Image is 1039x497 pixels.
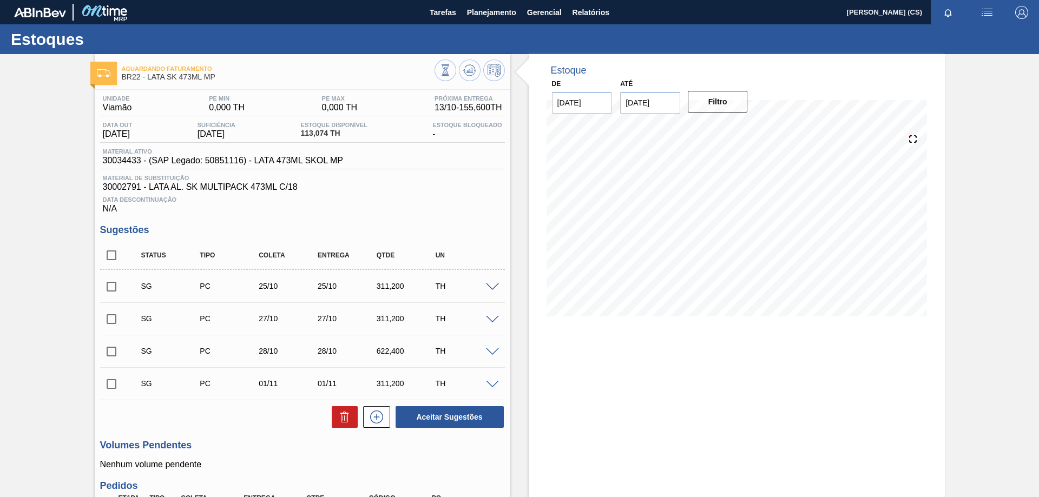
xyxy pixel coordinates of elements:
[197,282,262,290] div: Pedido de Compra
[433,379,498,388] div: TH
[552,92,612,114] input: dd/mm/yyyy
[103,103,132,112] span: Viamão
[103,122,133,128] span: Data out
[14,8,66,17] img: TNhmsLtSVTkK8tSr43FrP2fwEKptu5GPRR3wAAAABJRU5ErkJggg==
[688,91,748,112] button: Filtro
[322,95,358,102] span: PE MAX
[390,405,505,429] div: Aceitar Sugestões
[209,95,245,102] span: PE MIN
[527,6,562,19] span: Gerencial
[430,122,504,139] div: -
[100,192,505,214] div: N/A
[374,347,439,355] div: 622,400
[103,95,132,102] span: Unidade
[100,460,505,469] p: Nenhum volume pendente
[430,6,456,19] span: Tarefas
[315,347,380,355] div: 28/10/2025
[374,379,439,388] div: 311,200
[256,314,321,323] div: 27/10/2025
[435,59,456,81] button: Visão Geral dos Estoques
[467,6,516,19] span: Planejamento
[122,65,435,72] span: Aguardando Faturamento
[197,314,262,323] div: Pedido de Compra
[103,129,133,139] span: [DATE]
[620,80,633,88] label: Até
[100,480,505,492] h3: Pedidos
[374,251,439,259] div: Qtde
[433,347,498,355] div: TH
[931,5,965,20] button: Notificações
[1015,6,1028,19] img: Logout
[432,122,502,128] span: Estoque Bloqueado
[103,175,502,181] span: Material de Substituição
[374,314,439,323] div: 311,200
[139,379,204,388] div: Sugestão Criada
[315,251,380,259] div: Entrega
[103,156,343,165] span: 30034433 - (SAP Legado: 50851116) - LATA 473ML SKOL MP
[139,282,204,290] div: Sugestão Criada
[326,406,358,428] div: Excluir Sugestões
[315,379,380,388] div: 01/11/2025
[435,95,502,102] span: Próxima Entrega
[139,251,204,259] div: Status
[433,314,498,323] div: TH
[198,129,235,139] span: [DATE]
[139,314,204,323] div: Sugestão Criada
[122,73,435,81] span: BR22 - LATA SK 473ML MP
[374,282,439,290] div: 311,200
[981,6,994,19] img: userActions
[573,6,609,19] span: Relatórios
[103,148,343,155] span: Material ativo
[552,80,561,88] label: De
[100,224,505,236] h3: Sugestões
[301,122,367,128] span: Estoque Disponível
[197,251,262,259] div: Tipo
[315,314,380,323] div: 27/10/2025
[97,69,110,77] img: Ícone
[396,406,504,428] button: Aceitar Sugestões
[103,196,502,203] span: Data Descontinuação
[197,347,262,355] div: Pedido de Compra
[315,282,380,290] div: 25/10/2025
[322,103,358,112] span: 0,000 TH
[459,59,481,81] button: Atualizar Gráfico
[435,103,502,112] span: 13/10 - 155,600 TH
[198,122,235,128] span: Suficiência
[433,282,498,290] div: TH
[358,406,390,428] div: Nova sugestão
[256,347,321,355] div: 28/10/2025
[483,59,505,81] button: Programar Estoque
[11,33,203,45] h1: Estoques
[433,251,498,259] div: UN
[301,129,367,137] span: 113,074 TH
[256,379,321,388] div: 01/11/2025
[551,65,587,76] div: Estoque
[139,347,204,355] div: Sugestão Criada
[197,379,262,388] div: Pedido de Compra
[103,182,502,192] span: 30002791 - LATA AL. SK MULTIPACK 473ML C/18
[620,92,680,114] input: dd/mm/yyyy
[256,251,321,259] div: Coleta
[256,282,321,290] div: 25/10/2025
[209,103,245,112] span: 0,000 TH
[100,440,505,451] h3: Volumes Pendentes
